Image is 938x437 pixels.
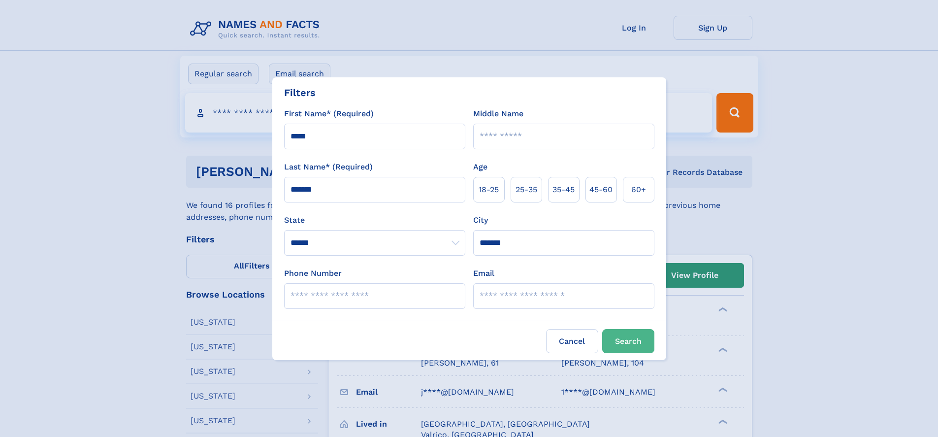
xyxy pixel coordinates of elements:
label: Cancel [546,329,598,353]
span: 35‑45 [552,184,575,196]
label: City [473,214,488,226]
label: Middle Name [473,108,523,120]
span: 18‑25 [479,184,499,196]
label: Last Name* (Required) [284,161,373,173]
label: Phone Number [284,268,342,279]
span: 25‑35 [516,184,537,196]
button: Search [602,329,654,353]
label: State [284,214,465,226]
label: First Name* (Required) [284,108,374,120]
label: Age [473,161,487,173]
span: 60+ [631,184,646,196]
span: 45‑60 [589,184,613,196]
label: Email [473,268,494,279]
div: Filters [284,85,316,100]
